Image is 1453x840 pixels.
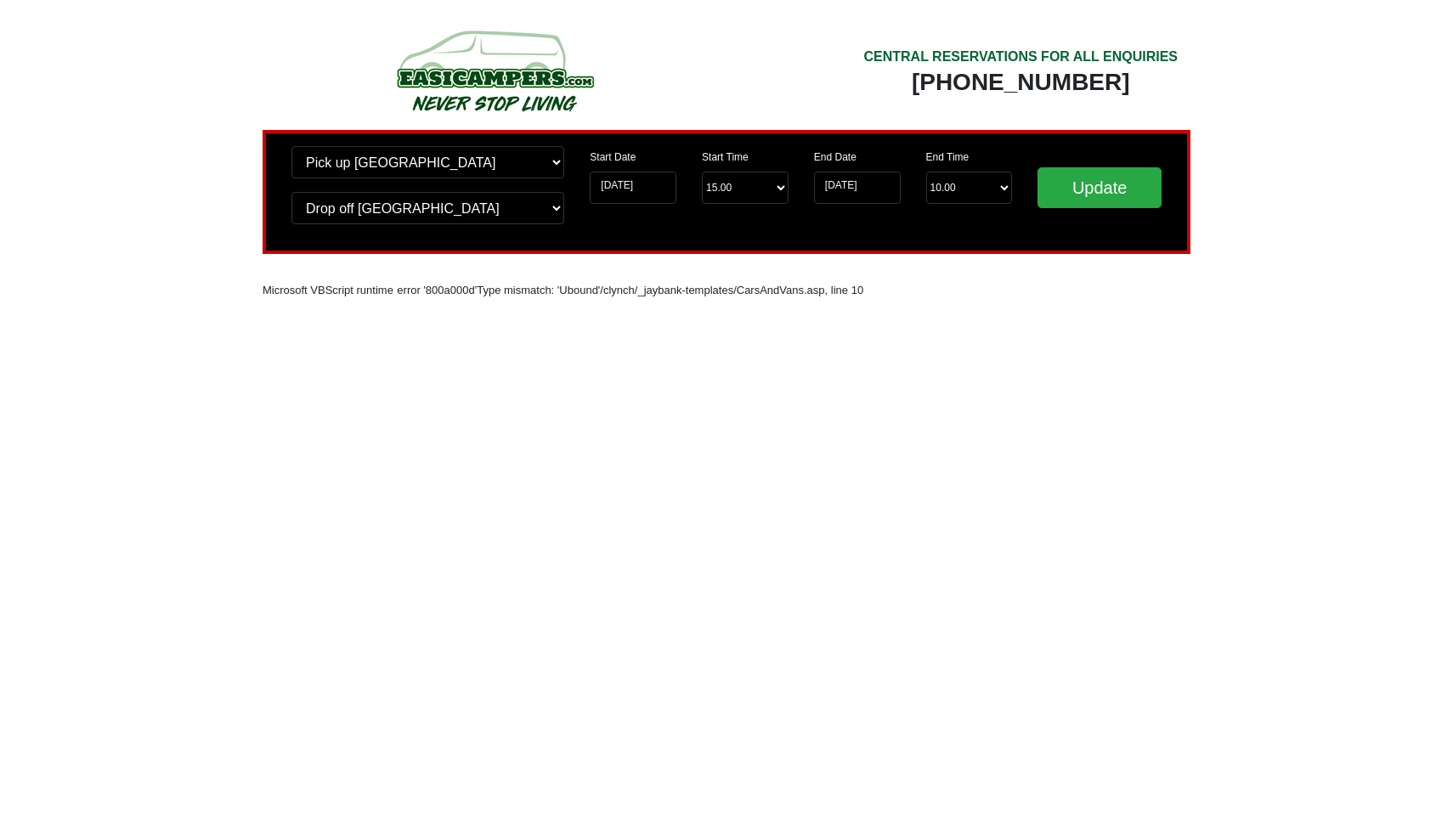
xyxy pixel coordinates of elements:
label: End Time [926,149,970,165]
div: [PHONE_NUMBER] [863,67,1178,98]
div: CENTRAL RESERVATIONS FOR ALL ENQUIRIES [863,47,1178,67]
input: Update [1037,167,1162,208]
img: campers-checkout-logo.png [333,24,656,117]
font: Microsoft VBScript runtime [263,284,393,296]
input: Start Date [590,172,676,204]
font: , line 10 [825,284,864,296]
label: Start Time [702,149,749,165]
font: error '800a000d' [397,284,477,296]
font: Type mismatch: 'Ubound' [477,284,600,296]
font: /clynch/_jaybank-templates/CarsAndVans.asp [600,284,824,296]
label: End Date [814,149,857,165]
input: Return Date [814,172,901,204]
label: Start Date [590,149,636,165]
